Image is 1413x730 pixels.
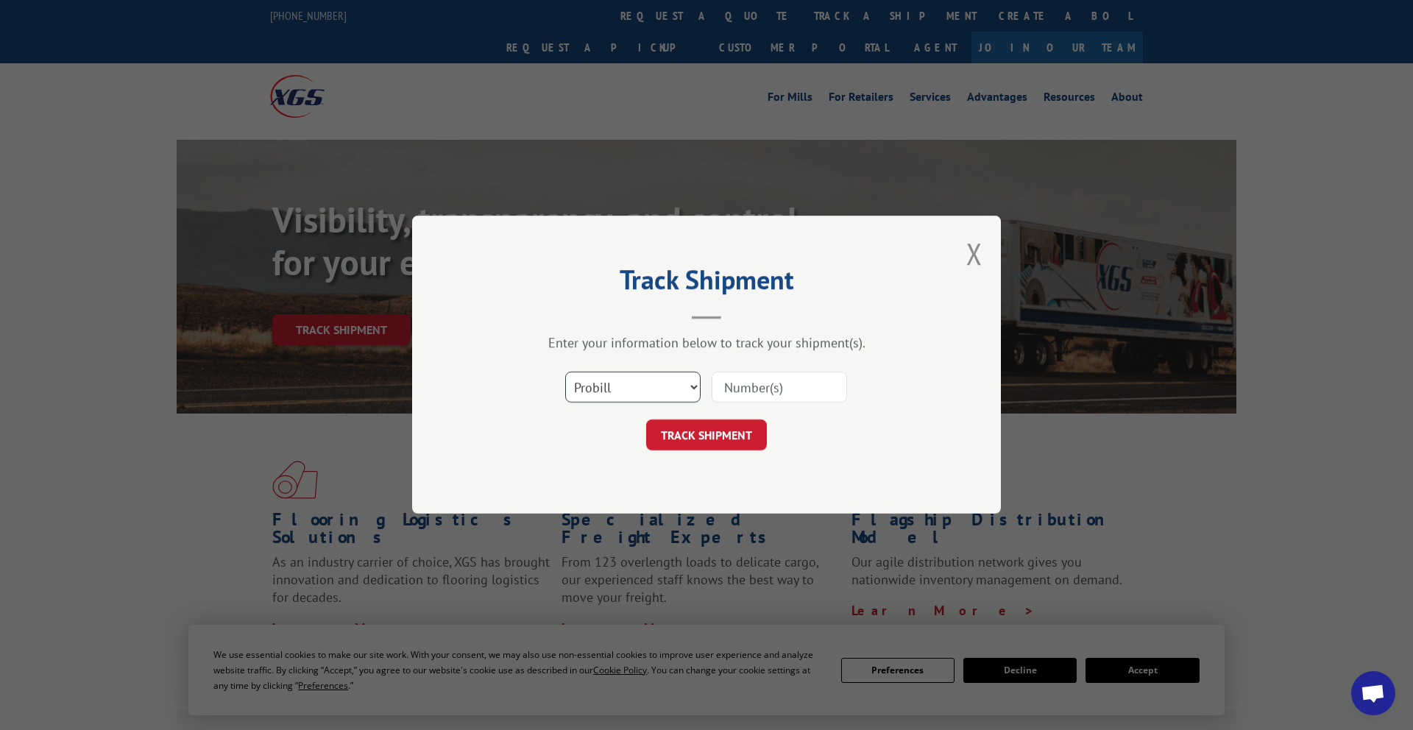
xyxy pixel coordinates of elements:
div: Enter your information below to track your shipment(s). [486,335,927,352]
div: Open chat [1351,671,1395,715]
button: Close modal [966,234,982,273]
input: Number(s) [712,372,847,403]
h2: Track Shipment [486,269,927,297]
button: TRACK SHIPMENT [646,420,767,451]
